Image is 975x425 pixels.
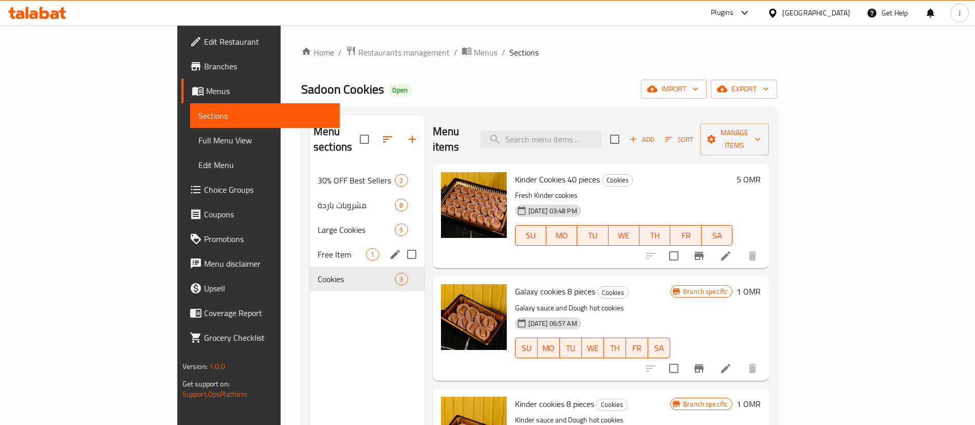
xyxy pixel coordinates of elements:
span: Sort [665,134,693,145]
div: Free Item1edit [309,242,425,267]
button: Sort [663,132,696,147]
span: TU [564,341,578,356]
span: Restaurants management [358,46,450,59]
button: Branch-specific-item [687,356,711,381]
a: Choice Groups [181,177,340,202]
div: items [395,174,408,187]
h6: 1 OMR [737,284,761,299]
span: Full Menu View [198,134,332,146]
button: SA [648,338,670,358]
span: Upsell [204,282,332,294]
a: Menus [462,46,498,59]
div: Open [388,84,412,97]
div: [GEOGRAPHIC_DATA] [782,7,850,19]
span: MO [542,341,556,356]
span: Sadoon Cookies [301,78,384,101]
span: SU [520,228,542,243]
span: مشروبات باردة [318,199,395,211]
span: 2 [395,176,407,186]
span: Edit Restaurant [204,35,332,48]
span: Choice Groups [204,183,332,196]
span: SU [520,341,534,356]
span: Free Item [318,248,366,261]
div: Cookies3 [309,267,425,291]
span: WE [613,228,635,243]
button: TU [560,338,582,358]
a: Coverage Report [181,301,340,325]
button: MO [546,225,577,246]
span: Cookies [318,273,395,285]
span: Kinder Cookies 40 pieces [515,172,600,187]
span: 5 [395,225,407,235]
span: Sort items [658,132,700,147]
span: import [649,83,698,96]
div: Large Cookies5 [309,217,425,242]
input: search [481,131,602,149]
a: Edit Restaurant [181,29,340,54]
span: Branch specific [679,287,732,297]
span: Coverage Report [204,307,332,319]
span: Get support on: [182,377,230,391]
span: Add [628,134,656,145]
span: Sections [509,46,539,59]
span: Select to update [663,358,685,379]
p: Fresh Kinder cookies [515,189,733,202]
span: Galaxy cookies 8 pieces [515,284,595,299]
button: SU [515,225,546,246]
span: Grocery Checklist [204,331,332,344]
button: FR [626,338,648,358]
li: / [502,46,505,59]
button: Manage items [700,123,769,155]
button: TU [577,225,608,246]
span: Select section [604,128,626,150]
span: Version: [182,360,208,373]
span: 1 [366,250,378,260]
button: Add [626,132,658,147]
img: Galaxy cookies 8 pieces [441,284,507,350]
div: Cookies [597,286,629,299]
button: Branch-specific-item [687,244,711,268]
button: MO [538,338,560,358]
span: Select to update [663,245,685,267]
span: Kinder cookies 8 pieces [515,396,594,412]
span: 1.0.0 [209,360,225,373]
span: Open [388,86,412,95]
h2: Menu items [433,124,469,155]
span: SA [706,228,728,243]
button: Add section [400,127,425,152]
span: SA [652,341,666,356]
button: SU [515,338,538,358]
span: TH [643,228,666,243]
span: Edit Menu [198,159,332,171]
button: WE [609,225,639,246]
div: Plugins [711,7,733,19]
span: Branch specific [679,399,732,409]
nav: Menu sections [309,164,425,295]
button: TH [639,225,670,246]
button: edit [388,247,403,262]
span: MO [550,228,573,243]
span: J [959,7,961,19]
span: export [719,83,769,96]
button: delete [740,356,765,381]
button: import [641,80,707,99]
span: FR [674,228,697,243]
a: Edit menu item [720,362,732,375]
a: Menus [181,79,340,103]
a: Sections [190,103,340,128]
span: Manage items [708,126,761,152]
a: Upsell [181,276,340,301]
h6: 5 OMR [737,172,761,187]
a: Coupons [181,202,340,227]
span: Add item [626,132,658,147]
button: TH [604,338,626,358]
button: WE [582,338,604,358]
div: items [395,224,408,236]
a: Promotions [181,227,340,251]
div: Cookies [602,174,633,187]
span: 3 [395,274,407,284]
h6: 1 OMR [737,397,761,411]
